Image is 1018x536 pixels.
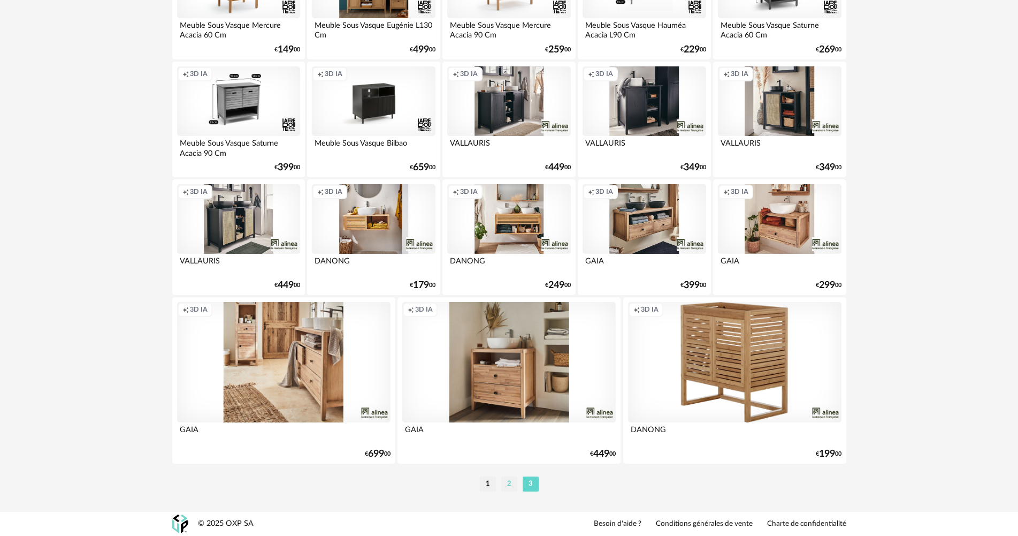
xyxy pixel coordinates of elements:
[583,136,706,157] div: VALLAURIS
[413,46,429,54] span: 499
[633,305,640,314] span: Creation icon
[656,519,753,529] a: Conditions générales de vente
[588,70,594,78] span: Creation icon
[190,187,208,196] span: 3D IA
[172,515,188,533] img: OXP
[402,422,616,444] div: GAIA
[816,46,841,54] div: € 00
[172,179,305,295] a: Creation icon 3D IA VALLAURIS €44900
[278,164,294,171] span: 399
[816,450,841,458] div: € 00
[177,18,300,40] div: Meuble Sous Vasque Mercure Acacia 60 Cm
[274,164,300,171] div: € 00
[442,62,575,177] a: Creation icon 3D IA VALLAURIS €44900
[182,305,189,314] span: Creation icon
[365,450,391,458] div: € 00
[312,18,435,40] div: Meuble Sous Vasque Eugénie L130 Cm
[190,305,208,314] span: 3D IA
[307,62,440,177] a: Creation icon 3D IA Meuble Sous Vasque Bilbao €65900
[595,187,613,196] span: 3D IA
[460,70,478,78] span: 3D IA
[413,282,429,289] span: 179
[312,254,435,275] div: DANONG
[578,179,710,295] a: Creation icon 3D IA GAIA €39900
[713,62,846,177] a: Creation icon 3D IA VALLAURIS €34900
[274,46,300,54] div: € 00
[408,305,414,314] span: Creation icon
[593,450,609,458] span: 449
[548,282,564,289] span: 249
[447,18,570,40] div: Meuble Sous Vasque Mercure Acacia 90 Cm
[641,305,659,314] span: 3D IA
[523,477,539,492] li: 3
[480,477,496,492] li: 1
[198,519,254,529] div: © 2025 OXP SA
[172,62,305,177] a: Creation icon 3D IA Meuble Sous Vasque Saturne Acacia 90 Cm €39900
[548,46,564,54] span: 259
[595,70,613,78] span: 3D IA
[368,450,384,458] span: 699
[588,187,594,196] span: Creation icon
[578,62,710,177] a: Creation icon 3D IA VALLAURIS €34900
[453,187,459,196] span: Creation icon
[278,46,294,54] span: 149
[177,136,300,157] div: Meuble Sous Vasque Saturne Acacia 90 Cm
[325,70,342,78] span: 3D IA
[325,187,342,196] span: 3D IA
[317,187,324,196] span: Creation icon
[583,18,706,40] div: Meuble Sous Vasque Hauméa Acacia L90 Cm
[590,450,616,458] div: € 00
[819,282,835,289] span: 299
[278,282,294,289] span: 449
[415,305,433,314] span: 3D IA
[718,136,841,157] div: VALLAURIS
[307,179,440,295] a: Creation icon 3D IA DANONG €17900
[274,282,300,289] div: € 00
[548,164,564,171] span: 449
[453,70,459,78] span: Creation icon
[545,282,571,289] div: € 00
[413,164,429,171] span: 659
[816,282,841,289] div: € 00
[545,46,571,54] div: € 00
[767,519,846,529] a: Charte de confidentialité
[410,46,435,54] div: € 00
[190,70,208,78] span: 3D IA
[684,164,700,171] span: 349
[397,297,621,463] a: Creation icon 3D IA GAIA €44900
[442,179,575,295] a: Creation icon 3D IA DANONG €24900
[501,477,517,492] li: 2
[312,136,435,157] div: Meuble Sous Vasque Bilbao
[410,164,435,171] div: € 00
[177,422,391,444] div: GAIA
[594,519,641,529] a: Besoin d'aide ?
[317,70,324,78] span: Creation icon
[172,297,395,463] a: Creation icon 3D IA GAIA €69900
[713,179,846,295] a: Creation icon 3D IA GAIA €29900
[410,282,435,289] div: € 00
[731,187,748,196] span: 3D IA
[182,187,189,196] span: Creation icon
[182,70,189,78] span: Creation icon
[628,422,841,444] div: DANONG
[680,164,706,171] div: € 00
[684,46,700,54] span: 229
[583,254,706,275] div: GAIA
[819,450,835,458] span: 199
[816,164,841,171] div: € 00
[460,187,478,196] span: 3D IA
[447,136,570,157] div: VALLAURIS
[819,46,835,54] span: 269
[819,164,835,171] span: 349
[723,70,730,78] span: Creation icon
[177,254,300,275] div: VALLAURIS
[545,164,571,171] div: € 00
[680,46,706,54] div: € 00
[623,297,846,463] a: Creation icon 3D IA DANONG €19900
[447,254,570,275] div: DANONG
[680,282,706,289] div: € 00
[718,254,841,275] div: GAIA
[718,18,841,40] div: Meuble Sous Vasque Saturne Acacia 60 Cm
[723,187,730,196] span: Creation icon
[684,282,700,289] span: 399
